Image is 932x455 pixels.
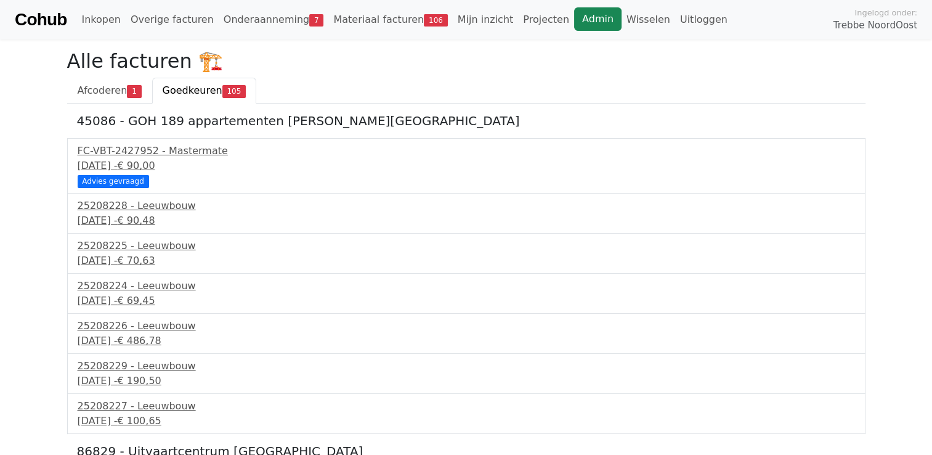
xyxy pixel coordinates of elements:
div: 25208228 - Leeuwbouw [78,199,855,213]
a: Onderaanneming7 [219,7,329,32]
span: € 100,65 [117,415,161,427]
span: 105 [222,85,246,97]
div: 25208226 - Leeuwbouw [78,319,855,334]
div: FC-VBT-2427952 - Mastermate [78,144,855,158]
div: 25208227 - Leeuwbouw [78,399,855,414]
div: 25208225 - Leeuwbouw [78,239,855,253]
div: [DATE] - [78,158,855,173]
a: FC-VBT-2427952 - Mastermate[DATE] -€ 90,00 Advies gevraagd [78,144,855,186]
span: Trebbe NoordOost [833,18,917,33]
a: Mijn inzicht [453,7,519,32]
a: 25208228 - Leeuwbouw[DATE] -€ 90,48 [78,199,855,228]
a: 25208224 - Leeuwbouw[DATE] -€ 69,45 [78,279,855,308]
div: 25208229 - Leeuwbouw [78,359,855,374]
span: € 190,50 [117,375,161,387]
a: 25208227 - Leeuwbouw[DATE] -€ 100,65 [78,399,855,428]
span: 1 [127,85,141,97]
a: 25208226 - Leeuwbouw[DATE] -€ 486,78 [78,319,855,348]
div: [DATE] - [78,414,855,428]
a: Admin [574,7,622,31]
a: Inkopen [76,7,125,32]
a: Materiaal facturen106 [328,7,452,32]
h5: 45086 - GOH 189 appartementen [PERSON_NAME][GEOGRAPHIC_DATA] [77,113,856,128]
a: 25208225 - Leeuwbouw[DATE] -€ 70,63 [78,239,855,268]
span: 7 [309,14,323,27]
a: Afcoderen1 [67,78,152,104]
div: [DATE] - [78,213,855,228]
span: € 486,78 [117,335,161,346]
span: Afcoderen [78,84,128,96]
span: € 69,45 [117,295,155,306]
span: € 90,48 [117,215,155,226]
a: Uitloggen [675,7,732,32]
div: [DATE] - [78,374,855,388]
div: [DATE] - [78,253,855,268]
span: 106 [424,14,448,27]
span: Goedkeuren [163,84,222,96]
a: Projecten [518,7,574,32]
div: [DATE] - [78,293,855,308]
div: 25208224 - Leeuwbouw [78,279,855,293]
span: Ingelogd onder: [854,7,917,18]
span: € 90,00 [117,160,155,171]
div: [DATE] - [78,334,855,348]
a: Wisselen [622,7,675,32]
span: € 70,63 [117,255,155,266]
a: Overige facturen [126,7,219,32]
h2: Alle facturen 🏗️ [67,49,865,73]
a: Cohub [15,5,67,35]
a: Goedkeuren105 [152,78,257,104]
div: Advies gevraagd [78,175,149,187]
a: 25208229 - Leeuwbouw[DATE] -€ 190,50 [78,359,855,388]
